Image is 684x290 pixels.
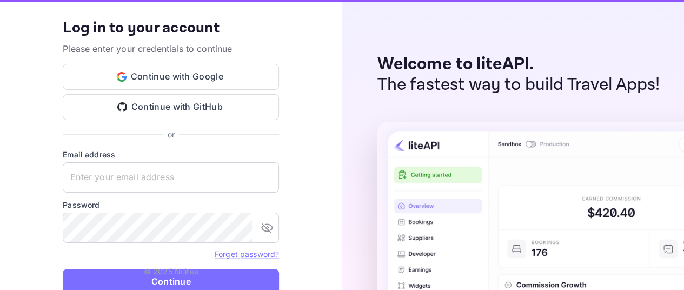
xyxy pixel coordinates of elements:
[63,42,279,55] p: Please enter your credentials to continue
[63,149,279,160] label: Email address
[63,162,279,193] input: Enter your email address
[215,249,279,259] a: Forget password?
[63,64,279,90] button: Continue with Google
[63,19,279,38] h4: Log in to your account
[63,199,279,210] label: Password
[63,94,279,120] button: Continue with GitHub
[377,54,660,75] p: Welcome to liteAPI.
[256,217,278,239] button: toggle password visibility
[377,75,660,95] p: The fastest way to build Travel Apps!
[144,266,198,277] p: © 2025 Nuitee
[215,248,279,259] a: Forget password?
[168,129,175,140] p: or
